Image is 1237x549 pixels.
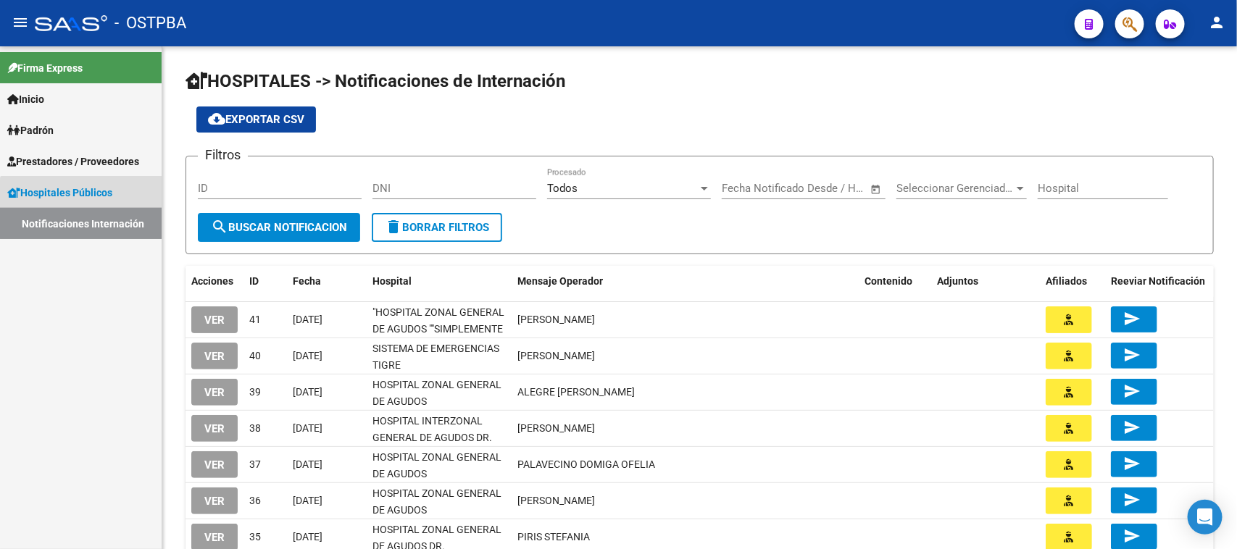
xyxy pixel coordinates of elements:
button: Buscar Notificacion [198,213,360,242]
span: SISTEMA DE EMERGENCIAS TIGRE [372,343,499,371]
span: VER [204,422,225,435]
span: PALAVECINO DOMIGA OFELIA [517,458,655,470]
span: 41 [249,314,261,325]
span: 36 [249,495,261,506]
span: 39 [249,386,261,398]
button: VER [191,451,238,478]
mat-icon: person [1208,14,1225,31]
mat-icon: send [1123,382,1141,400]
mat-icon: search [211,218,228,235]
span: ID [249,275,259,287]
datatable-header-cell: Afiliados [1040,266,1105,297]
span: Borrar Filtros [385,221,489,234]
span: Acciones [191,275,233,287]
mat-icon: send [1123,527,1141,545]
datatable-header-cell: Contenido [859,266,931,297]
mat-icon: send [1123,491,1141,508]
span: Prestadores / Proveedores [7,154,139,169]
span: VER [204,314,225,327]
mat-icon: menu [12,14,29,31]
button: Borrar Filtros [372,213,502,242]
div: [DATE] [293,348,361,364]
datatable-header-cell: Acciones [186,266,243,297]
mat-icon: send [1123,346,1141,364]
div: [DATE] [293,456,361,473]
span: HOSPITAL ZONAL GENERAL DE AGUDOS DESCENTRALIZADO EVITA PUEBLO [372,487,501,548]
span: HOSPITAL ZONAL GENERAL DE AGUDOS [PERSON_NAME] [372,379,501,424]
span: HOSPITALES -> Notificaciones de Internación [186,71,565,91]
span: HERRERA JONAS EZEQUIEL [517,422,595,434]
span: ALEGRE CARLA GABRIELA [517,386,635,398]
span: VER [204,495,225,508]
datatable-header-cell: Mensaje Operador [512,266,859,297]
span: VER [204,458,225,472]
mat-icon: cloud_download [208,110,225,127]
datatable-header-cell: Hospital [367,266,512,297]
span: 38 [249,422,261,434]
mat-icon: send [1123,419,1141,436]
span: CROTTI AYELEN [517,350,595,361]
div: Open Intercom Messenger [1188,500,1223,535]
button: VER [191,415,238,442]
span: PIRIS STEFANIA [517,531,590,542]
button: Open calendar [868,181,885,198]
span: Mensaje Operador [517,275,603,287]
span: Padrón [7,122,54,138]
button: VER [191,343,238,369]
span: Firma Express [7,60,83,76]
span: VER [204,350,225,363]
div: [DATE] [293,311,361,328]
span: 40 [249,350,261,361]
span: Hospitales Públicos [7,185,112,201]
span: 35 [249,531,261,542]
button: Exportar CSV [196,106,316,133]
span: Seleccionar Gerenciador [896,182,1014,195]
span: Hospital [372,275,412,287]
span: ZABALA MICAELA BELEN [517,314,595,325]
h3: Filtros [198,145,248,165]
input: Fecha inicio [722,182,780,195]
span: Afiliados [1046,275,1087,287]
button: VER [191,306,238,333]
div: [DATE] [293,420,361,437]
span: VER [204,386,225,399]
span: Contenido [865,275,912,287]
span: HOSPITAL ZONAL GENERAL DE AGUDOS DESCENTRALIZADO EVITA PUEBLO [372,451,501,512]
div: [DATE] [293,384,361,401]
datatable-header-cell: Reeviar Notificación [1105,266,1214,297]
div: [DATE] [293,529,361,545]
datatable-header-cell: Fecha [287,266,367,297]
span: - OSTPBA [114,7,186,39]
mat-icon: delete [385,218,402,235]
span: GIL JOSE JONATHAN [517,495,595,506]
input: Fecha fin [794,182,864,195]
mat-icon: send [1123,455,1141,472]
span: "HOSPITAL ZONAL GENERAL DE AGUDOS ""SIMPLEMENTE EVITA""" [372,306,504,351]
span: 37 [249,458,261,470]
datatable-header-cell: ID [243,266,287,297]
span: Todos [547,182,578,195]
span: Buscar Notificacion [211,221,347,234]
span: Fecha [293,275,321,287]
span: Reeviar Notificación [1111,275,1205,287]
span: HOSPITAL INTERZONAL GENERAL DE AGUDOS DR. FIORITO [372,415,492,460]
button: VER [191,487,238,514]
span: VER [204,531,225,544]
span: Exportar CSV [208,113,304,126]
span: Inicio [7,91,44,107]
div: [DATE] [293,493,361,509]
button: VER [191,379,238,406]
datatable-header-cell: Adjuntos [931,266,1040,297]
mat-icon: send [1123,310,1141,327]
span: Adjuntos [937,275,978,287]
